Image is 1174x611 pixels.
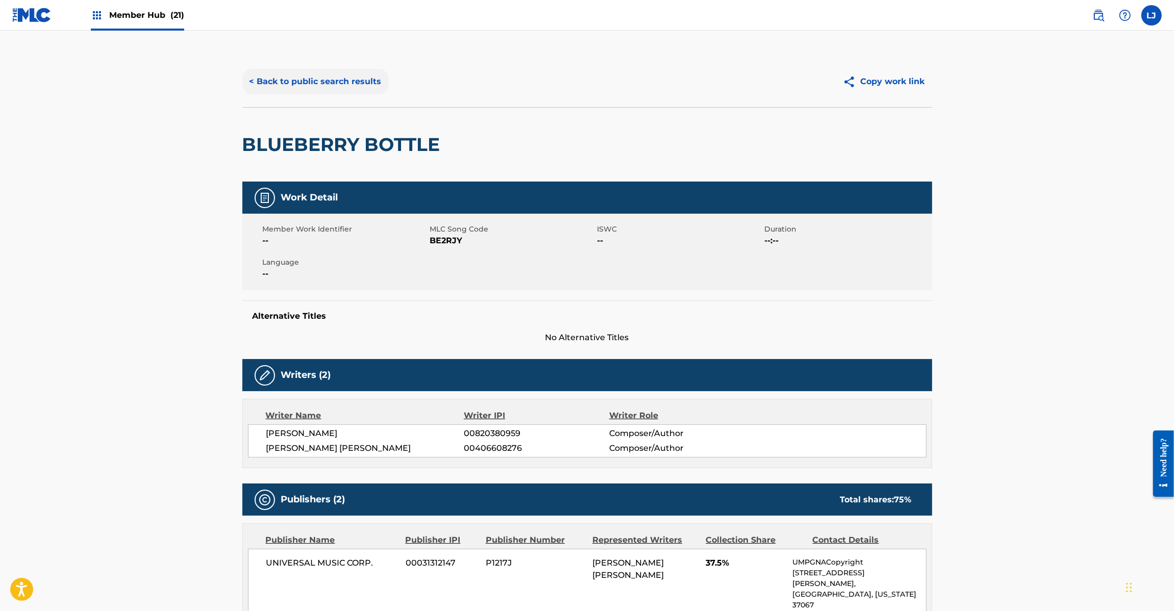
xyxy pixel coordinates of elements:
div: Publisher Number [486,534,585,546]
div: Drag [1126,572,1132,603]
span: Member Hub [109,9,184,21]
div: Represented Writers [592,534,698,546]
span: UNIVERSAL MUSIC CORP. [266,557,398,569]
div: Writer IPI [464,410,609,422]
span: No Alternative Titles [242,332,932,344]
span: Composer/Author [609,442,741,454]
span: 37.5% [706,557,785,569]
div: Contact Details [813,534,912,546]
span: [PERSON_NAME] [266,427,464,440]
h5: Work Detail [281,192,338,203]
div: Total shares: [840,494,912,506]
a: Public Search [1088,5,1109,26]
div: Publisher Name [266,534,398,546]
p: [GEOGRAPHIC_DATA], [US_STATE] 37067 [792,589,926,610]
span: -- [263,235,428,247]
img: Publishers [259,494,271,506]
span: MLC Song Code [430,224,595,235]
img: Writers [259,369,271,381]
span: 00406608276 [464,442,609,454]
span: Member Work Identifier [263,224,428,235]
span: ISWC [597,224,762,235]
h5: Publishers (2) [281,494,345,505]
img: help [1119,9,1131,21]
span: (21) [170,10,184,20]
iframe: Chat Widget [1123,562,1174,611]
span: --:-- [765,235,930,247]
span: 75 % [894,495,912,504]
span: 00820380959 [464,427,609,440]
div: Writer Name [266,410,464,422]
img: MLC Logo [12,8,52,22]
p: [STREET_ADDRESS][PERSON_NAME], [792,568,926,589]
h5: Alternative Titles [253,311,922,321]
span: -- [263,268,428,280]
span: P1217J [486,557,585,569]
span: Composer/Author [609,427,741,440]
div: User Menu [1141,5,1162,26]
button: Copy work link [836,69,932,94]
span: Duration [765,224,930,235]
img: Copy work link [843,75,861,88]
span: -- [597,235,762,247]
div: Help [1115,5,1135,26]
span: [PERSON_NAME] [PERSON_NAME] [266,442,464,454]
span: BE2RJY [430,235,595,247]
span: 00031312147 [406,557,478,569]
span: Language [263,257,428,268]
button: < Back to public search results [242,69,389,94]
img: search [1092,9,1105,21]
div: Writer Role [609,410,741,422]
h5: Writers (2) [281,369,331,381]
div: Publisher IPI [406,534,478,546]
p: UMPGNACopyright [792,557,926,568]
div: Collection Share [706,534,805,546]
img: Work Detail [259,192,271,204]
h2: BLUEBERRY BOTTLE [242,133,445,156]
iframe: Resource Center [1145,423,1174,505]
span: [PERSON_NAME] [PERSON_NAME] [592,558,664,580]
img: Top Rightsholders [91,9,103,21]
